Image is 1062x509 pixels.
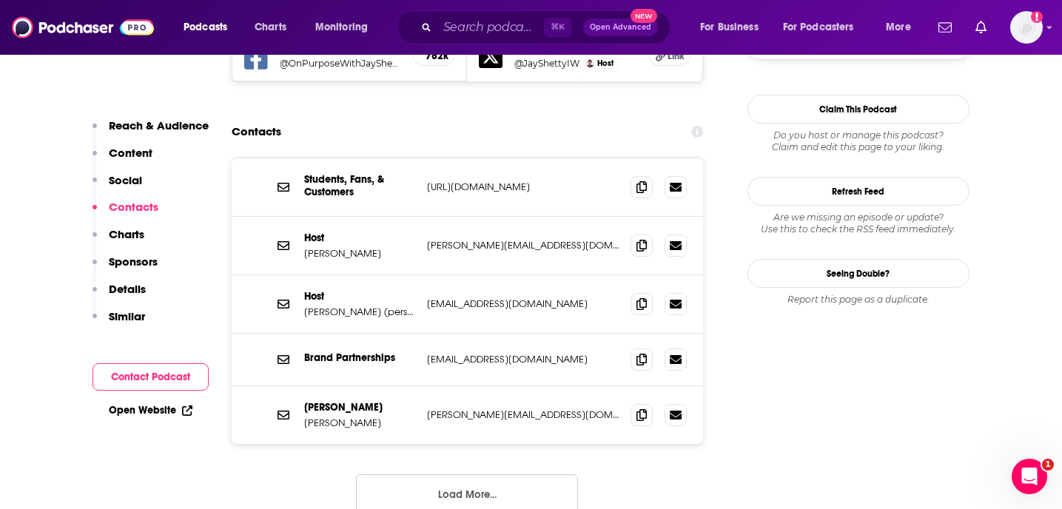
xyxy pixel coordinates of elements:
[411,10,685,44] div: Search podcasts, credits, & more...
[586,59,594,67] img: Jay Shetty
[747,177,969,206] button: Refresh Feed
[109,146,152,160] p: Content
[93,363,209,391] button: Contact Podcast
[173,16,246,39] button: open menu
[1042,459,1054,471] span: 1
[93,118,209,146] button: Reach & Audience
[1031,11,1043,23] svg: Add a profile image
[12,13,154,41] img: Podchaser - Follow, Share and Rate Podcasts
[583,18,658,36] button: Open AdvancedNew
[109,173,142,187] p: Social
[93,282,146,309] button: Details
[747,129,969,153] div: Claim and edit this page to your liking.
[109,404,192,417] a: Open Website
[747,129,969,141] span: Do you host or manage this podcast?
[773,16,876,39] button: open menu
[514,58,579,69] a: @JayShettyIW
[304,232,415,244] p: Host
[590,24,651,31] span: Open Advanced
[932,15,958,40] a: Show notifications dropdown
[427,408,619,421] p: [PERSON_NAME][EMAIL_ADDRESS][DOMAIN_NAME]
[668,50,685,62] span: Link
[304,173,415,198] p: Students, Fans, & Customers
[631,9,657,23] span: New
[304,351,415,364] p: Brand Partnerships
[690,16,777,39] button: open menu
[747,95,969,124] button: Claim This Podcast
[184,17,227,38] span: Podcasts
[427,353,619,365] p: [EMAIL_ADDRESS][DOMAIN_NAME]
[305,16,387,39] button: open menu
[700,17,759,38] span: For Business
[304,306,415,318] p: [PERSON_NAME] (personal)
[783,17,854,38] span: For Podcasters
[109,282,146,296] p: Details
[969,15,992,40] a: Show notifications dropdown
[876,16,930,39] button: open menu
[109,254,158,269] p: Sponsors
[109,309,145,323] p: Similar
[886,17,911,38] span: More
[544,18,571,37] span: ⌘ K
[427,297,619,310] p: [EMAIL_ADDRESS][DOMAIN_NAME]
[747,212,969,235] div: Are we missing an episode or update? Use this to check the RSS feed immediately.
[304,401,415,414] p: [PERSON_NAME]
[597,58,614,68] span: Host
[437,16,544,39] input: Search podcasts, credits, & more...
[93,227,144,254] button: Charts
[93,146,152,173] button: Content
[747,294,969,306] div: Report this page as a duplicate.
[1010,11,1043,44] img: User Profile
[304,417,415,429] p: [PERSON_NAME]
[649,47,690,66] a: Link
[304,247,415,260] p: [PERSON_NAME]
[1010,11,1043,44] span: Logged in as jennarohl
[255,17,286,38] span: Charts
[93,200,158,227] button: Contacts
[1010,11,1043,44] button: Show profile menu
[427,181,619,193] p: [URL][DOMAIN_NAME]
[280,58,402,69] a: @OnPurposeWithJayShetty
[109,118,209,132] p: Reach & Audience
[93,309,145,337] button: Similar
[232,118,281,146] h2: Contacts
[426,50,442,62] h5: 782k
[304,290,415,303] p: Host
[1012,459,1047,494] iframe: Intercom live chat
[109,200,158,214] p: Contacts
[747,259,969,288] a: Seeing Double?
[93,173,142,200] button: Social
[245,16,295,39] a: Charts
[93,254,158,282] button: Sponsors
[109,227,144,241] p: Charts
[315,17,368,38] span: Monitoring
[427,239,619,252] p: [PERSON_NAME][EMAIL_ADDRESS][DOMAIN_NAME]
